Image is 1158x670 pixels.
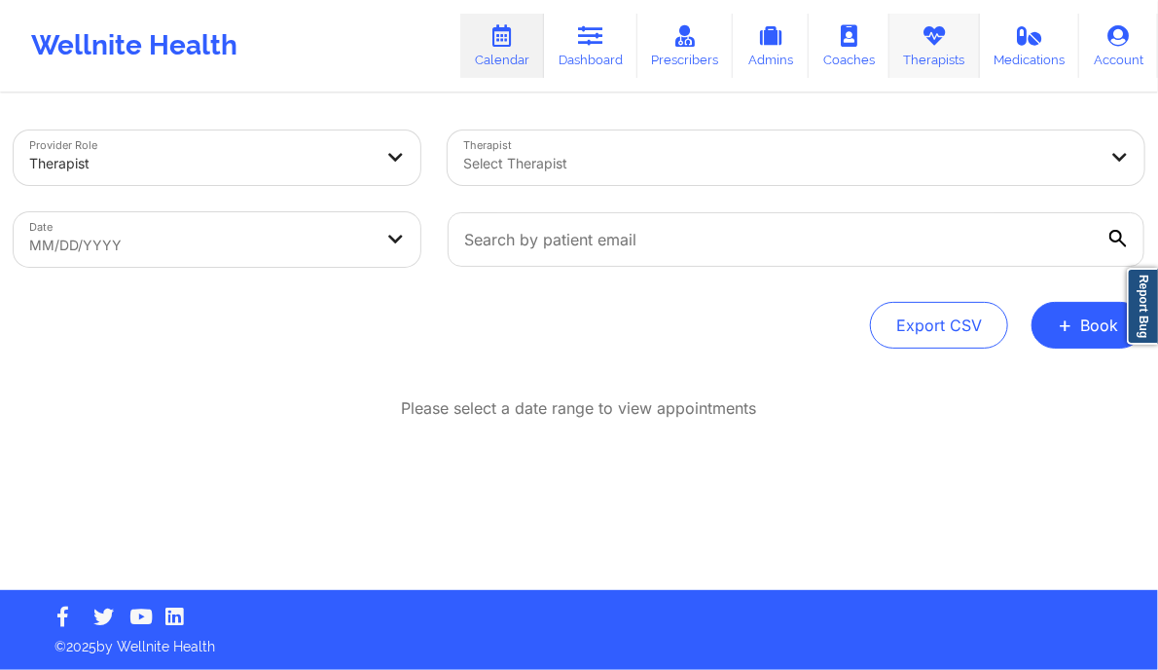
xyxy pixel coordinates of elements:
a: Admins [733,14,809,78]
a: Report Bug [1127,268,1158,345]
input: Search by patient email [448,212,1144,267]
a: Prescribers [637,14,734,78]
div: Therapist [29,142,373,185]
a: Therapists [889,14,980,78]
a: Coaches [809,14,889,78]
p: © 2025 by Wellnite Health [41,623,1117,656]
a: Account [1079,14,1158,78]
button: Export CSV [870,302,1008,349]
a: Calendar [460,14,544,78]
p: Please select a date range to view appointments [402,397,757,420]
button: +Book [1031,302,1144,349]
span: + [1058,319,1072,330]
a: Dashboard [544,14,637,78]
a: Medications [980,14,1080,78]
